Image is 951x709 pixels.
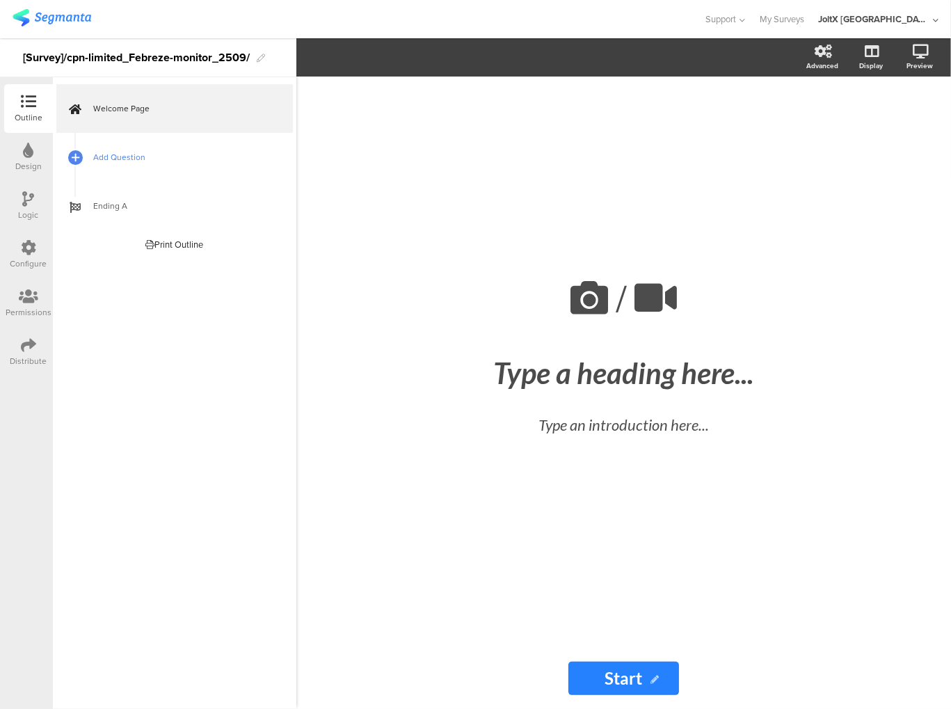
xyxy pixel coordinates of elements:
[568,662,678,695] input: Start
[93,199,271,213] span: Ending A
[367,356,881,390] div: Type a heading here...
[146,238,204,251] div: Print Outline
[818,13,929,26] div: JoltX [GEOGRAPHIC_DATA]
[6,306,51,319] div: Permissions
[616,271,627,326] span: /
[15,160,42,173] div: Design
[23,47,250,69] div: [Survey]/cpn-limited_Febreze-monitor_2509/
[10,355,47,367] div: Distribute
[93,150,271,164] span: Add Question
[381,413,868,436] div: Type an introduction here...
[19,209,39,221] div: Logic
[906,61,933,71] div: Preview
[56,182,293,230] a: Ending A
[15,111,42,124] div: Outline
[859,61,883,71] div: Display
[93,102,271,115] span: Welcome Page
[10,257,47,270] div: Configure
[56,84,293,133] a: Welcome Page
[13,9,91,26] img: segmanta logo
[706,13,737,26] span: Support
[806,61,838,71] div: Advanced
